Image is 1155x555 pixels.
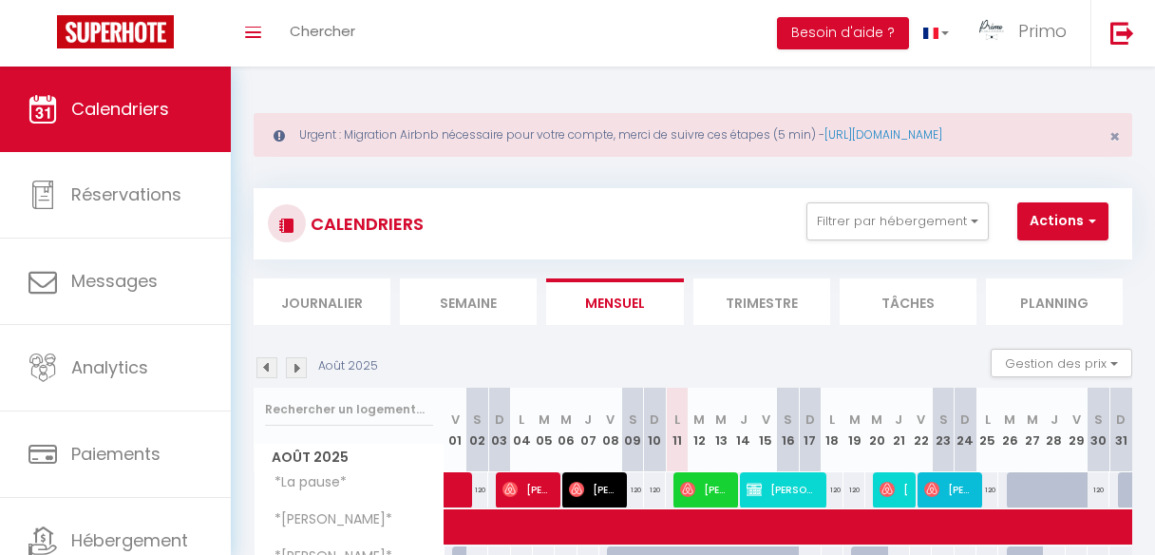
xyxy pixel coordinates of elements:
span: Chercher [290,21,355,41]
img: logout [1110,21,1134,45]
button: Besoin d'aide ? [777,17,909,49]
abbr: L [829,411,835,429]
th: 23 [932,388,954,472]
th: 30 [1088,388,1109,472]
th: 31 [1109,388,1132,472]
span: [PERSON_NAME] [747,471,820,507]
span: Réservations [71,182,181,206]
abbr: M [715,411,727,429]
th: 26 [998,388,1020,472]
input: Rechercher un logement... [265,392,433,427]
abbr: M [693,411,705,429]
span: *[PERSON_NAME]* [257,509,397,530]
button: Close [1109,128,1120,145]
abbr: V [1072,411,1081,429]
abbr: S [939,411,948,429]
abbr: J [1051,411,1058,429]
div: 120 [621,472,643,507]
abbr: V [451,411,460,429]
li: Tâches [840,278,976,325]
abbr: M [849,411,861,429]
img: Super Booking [57,15,174,48]
abbr: V [917,411,925,429]
th: 01 [445,388,466,472]
abbr: L [985,411,991,429]
th: 25 [976,388,998,472]
div: 120 [976,472,998,507]
th: 21 [888,388,910,472]
abbr: L [519,411,524,429]
abbr: D [650,411,659,429]
th: 14 [732,388,754,472]
abbr: J [895,411,902,429]
th: 10 [644,388,666,472]
abbr: S [629,411,637,429]
span: Hébergement [71,528,188,552]
th: 15 [755,388,777,472]
h3: CALENDRIERS [306,202,424,245]
span: × [1109,124,1120,148]
img: ... [977,17,1006,46]
th: 22 [910,388,932,472]
span: Primo [1018,19,1067,43]
li: Trimestre [693,278,830,325]
th: 08 [599,388,621,472]
th: 07 [577,388,599,472]
li: Mensuel [546,278,683,325]
span: [PERSON_NAME] [880,471,909,507]
th: 03 [488,388,510,472]
abbr: M [871,411,882,429]
th: 13 [710,388,732,472]
button: Actions [1017,202,1108,240]
div: 120 [822,472,843,507]
span: Analytics [71,355,148,379]
div: 120 [644,472,666,507]
abbr: M [1027,411,1038,429]
abbr: S [473,411,482,429]
th: 12 [688,388,710,472]
abbr: D [805,411,815,429]
abbr: M [560,411,572,429]
span: Calendriers [71,97,169,121]
abbr: V [762,411,770,429]
abbr: D [960,411,970,429]
th: 29 [1066,388,1088,472]
abbr: M [539,411,550,429]
button: Gestion des prix [991,349,1132,377]
li: Journalier [254,278,390,325]
th: 19 [843,388,865,472]
th: 20 [865,388,887,472]
iframe: LiveChat chat widget [1075,475,1155,555]
th: 18 [822,388,843,472]
abbr: J [584,411,592,429]
abbr: M [1004,411,1015,429]
button: Filtrer par hébergement [806,202,989,240]
th: 05 [533,388,555,472]
li: Planning [986,278,1123,325]
th: 28 [1043,388,1065,472]
abbr: D [495,411,504,429]
a: [URL][DOMAIN_NAME] [824,126,942,143]
th: 16 [777,388,799,472]
span: [PERSON_NAME] [924,471,975,507]
p: Août 2025 [318,357,378,375]
abbr: L [674,411,680,429]
th: 27 [1021,388,1043,472]
th: 04 [511,388,533,472]
th: 06 [555,388,577,472]
th: 11 [666,388,688,472]
abbr: D [1116,411,1126,429]
th: 02 [466,388,488,472]
span: [PERSON_NAME] [680,471,731,507]
span: Août 2025 [255,444,444,471]
div: 120 [843,472,865,507]
abbr: V [606,411,615,429]
span: [PERSON_NAME] [569,471,620,507]
span: *La pause* [257,472,351,493]
span: [PERSON_NAME] [502,471,554,507]
div: 120 [1088,472,1109,507]
span: Paiements [71,442,161,466]
span: Messages [71,269,158,293]
li: Semaine [400,278,537,325]
abbr: S [1094,411,1103,429]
